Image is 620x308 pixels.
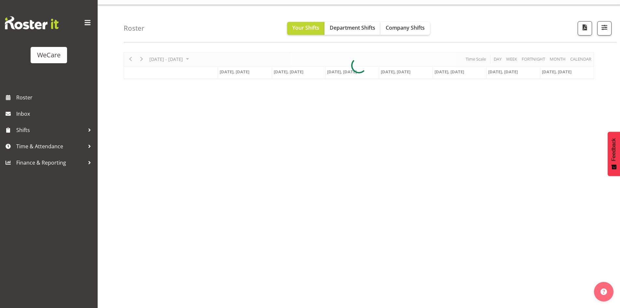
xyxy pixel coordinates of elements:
[600,288,607,295] img: help-xxl-2.png
[292,24,319,31] span: Your Shifts
[37,50,61,60] div: WeCare
[380,22,430,35] button: Company Shifts
[324,22,380,35] button: Department Shifts
[330,24,375,31] span: Department Shifts
[5,16,59,29] img: Rosterit website logo
[16,93,94,102] span: Roster
[578,21,592,36] button: Download a PDF of the roster according to the set date range.
[16,125,85,135] span: Shifts
[287,22,324,35] button: Your Shifts
[611,138,617,161] span: Feedback
[597,21,612,36] button: Filter Shifts
[124,24,145,32] h4: Roster
[16,109,94,119] span: Inbox
[16,141,85,151] span: Time & Attendance
[16,158,85,168] span: Finance & Reporting
[608,132,620,176] button: Feedback - Show survey
[386,24,425,31] span: Company Shifts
